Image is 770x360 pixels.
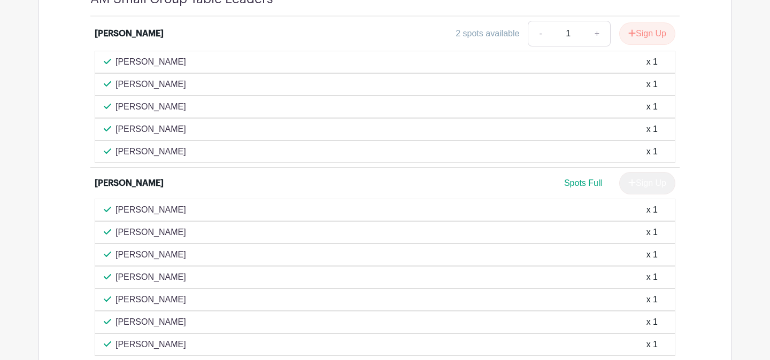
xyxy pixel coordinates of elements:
div: [PERSON_NAME] [95,177,164,190]
p: [PERSON_NAME] [115,248,186,261]
p: [PERSON_NAME] [115,316,186,328]
p: [PERSON_NAME] [115,293,186,306]
div: 2 spots available [456,27,519,40]
div: x 1 [646,226,658,239]
div: x 1 [646,293,658,306]
p: [PERSON_NAME] [115,145,186,158]
div: x 1 [646,123,658,136]
a: + [584,21,611,46]
p: [PERSON_NAME] [115,123,186,136]
p: [PERSON_NAME] [115,338,186,351]
div: [PERSON_NAME] [95,27,164,40]
div: x 1 [646,145,658,158]
p: [PERSON_NAME] [115,100,186,113]
p: [PERSON_NAME] [115,56,186,68]
div: x 1 [646,338,658,351]
span: Spots Full [564,178,602,187]
p: [PERSON_NAME] [115,226,186,239]
button: Sign Up [619,22,675,45]
p: [PERSON_NAME] [115,204,186,216]
p: [PERSON_NAME] [115,78,186,91]
p: [PERSON_NAME] [115,271,186,284]
div: x 1 [646,56,658,68]
div: x 1 [646,248,658,261]
div: x 1 [646,78,658,91]
div: x 1 [646,316,658,328]
div: x 1 [646,100,658,113]
div: x 1 [646,271,658,284]
div: x 1 [646,204,658,216]
a: - [528,21,552,46]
